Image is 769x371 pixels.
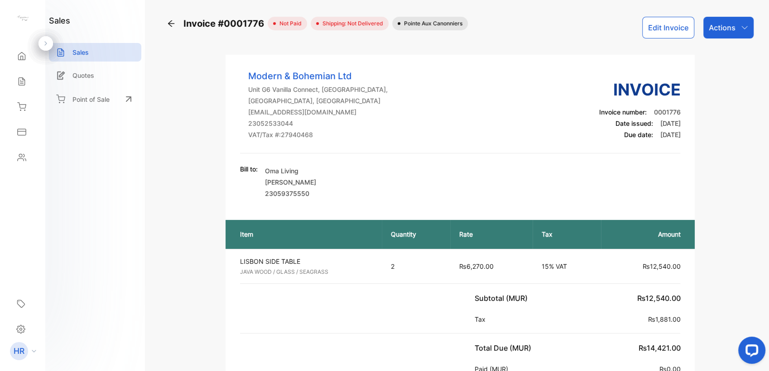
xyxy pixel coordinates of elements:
span: 0001776 [654,108,680,116]
p: Oma Living [265,166,316,176]
a: Sales [49,43,141,62]
p: HR [14,345,24,357]
a: Quotes [49,66,141,85]
span: ₨12,540.00 [642,262,680,270]
p: Amount [610,229,680,239]
h1: sales [49,14,70,27]
p: Unit G6 Vanilla Connect, [GEOGRAPHIC_DATA], [248,85,388,94]
span: ₨14,421.00 [638,343,680,352]
p: JAVA WOOD / GLASS / SEAGRASS [240,268,375,276]
p: Item [240,229,373,239]
p: Point of Sale [72,95,110,104]
p: 15% VAT [542,262,592,271]
p: [GEOGRAPHIC_DATA], [GEOGRAPHIC_DATA] [248,96,388,105]
span: [DATE] [660,119,680,127]
p: LISBON SIDE TABLE [240,257,375,266]
p: Tax [542,229,592,239]
button: Edit Invoice [642,17,694,38]
p: Tax [475,314,489,324]
p: Actions [709,22,735,33]
p: 23052533044 [248,119,388,128]
p: [PERSON_NAME] [265,177,316,187]
p: Quotes [72,71,94,80]
p: Sales [72,48,89,57]
p: 2 [391,262,441,271]
span: Due date: [624,131,653,138]
span: Pointe aux Canonniers [400,19,462,28]
iframe: LiveChat chat widget [731,333,769,371]
p: VAT/Tax #: 27940468 [248,130,388,139]
p: Bill to: [240,164,258,174]
p: Rate [459,229,524,239]
p: Quantity [391,229,441,239]
button: Actions [703,17,754,38]
span: ₨12,540.00 [637,294,680,303]
h3: Invoice [599,77,680,102]
span: [DATE] [660,131,680,138]
span: Invoice number: [599,108,646,116]
p: Subtotal (MUR) [475,293,531,304]
span: Shipping: Not Delivered [319,19,383,28]
span: ₨1,881.00 [648,315,680,323]
p: 23059375550 [265,189,316,198]
img: logo [16,12,29,25]
p: Modern & Bohemian Ltd [248,69,388,83]
span: not paid [276,19,302,28]
span: Invoice #0001776 [183,17,268,30]
p: Total Due (MUR) [475,342,535,353]
p: [EMAIL_ADDRESS][DOMAIN_NAME] [248,107,388,117]
span: Date issued: [615,119,653,127]
span: ₨6,270.00 [459,262,494,270]
a: Point of Sale [49,89,141,109]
